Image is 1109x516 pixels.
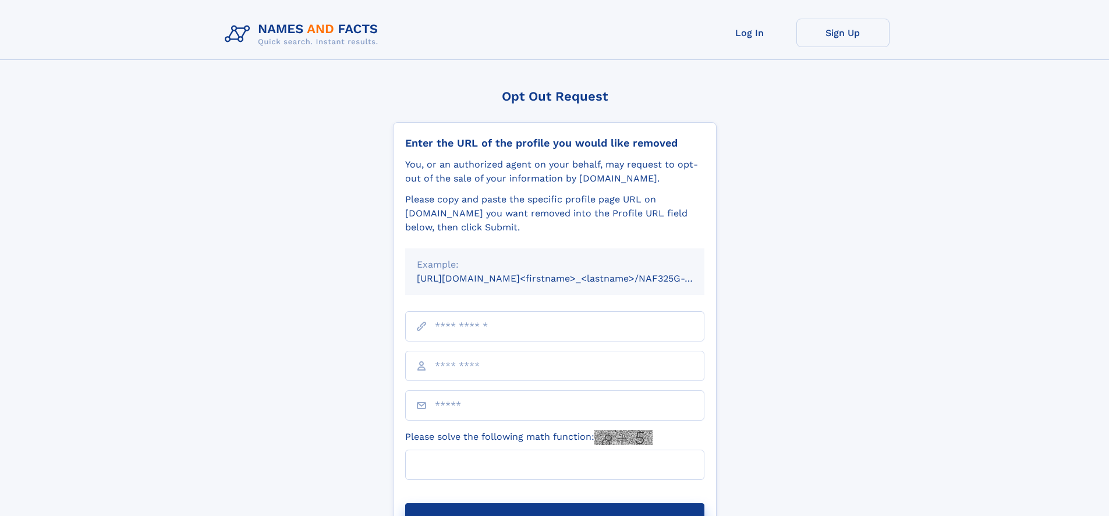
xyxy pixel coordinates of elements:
[796,19,890,47] a: Sign Up
[405,158,704,186] div: You, or an authorized agent on your behalf, may request to opt-out of the sale of your informatio...
[703,19,796,47] a: Log In
[220,19,388,50] img: Logo Names and Facts
[417,273,727,284] small: [URL][DOMAIN_NAME]<firstname>_<lastname>/NAF325G-xxxxxxxx
[405,137,704,150] div: Enter the URL of the profile you would like removed
[405,430,653,445] label: Please solve the following math function:
[393,89,717,104] div: Opt Out Request
[405,193,704,234] div: Please copy and paste the specific profile page URL on [DOMAIN_NAME] you want removed into the Pr...
[417,258,693,272] div: Example:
